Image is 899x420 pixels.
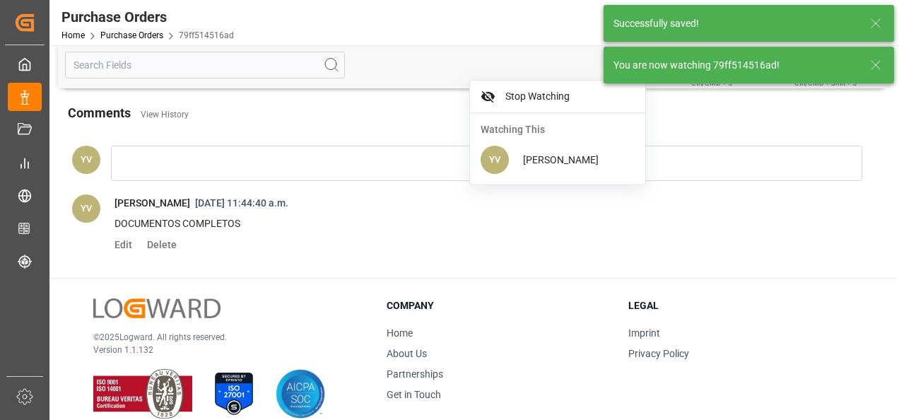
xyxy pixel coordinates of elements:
a: View History [141,110,189,119]
a: Home [387,327,413,339]
div: Watching This [470,114,645,141]
p: DOCUMENTOS COMPLETOS [114,216,827,233]
a: Privacy Policy [628,348,689,359]
h3: Legal [628,298,852,313]
span: YV [81,203,92,214]
h2: Comments [68,103,131,122]
span: [DATE] 11:44:40 a.m. [190,197,293,209]
a: Imprint [628,327,660,339]
span: YV [489,154,500,165]
img: ISO 27001 Certification [209,369,259,419]
img: AICPA SOC [276,369,325,419]
a: Partnerships [387,368,443,380]
span: Edit [114,239,142,250]
span: Delete [142,239,177,250]
a: Purchase Orders [100,30,163,40]
a: Get in Touch [387,389,441,400]
p: © 2025 Logward. All rights reserved. [93,331,351,344]
img: ISO 9001 & ISO 14001 Certification [93,369,192,419]
div: You are now watching 79ff514516ad! [613,58,857,73]
a: Home [61,30,85,40]
a: About Us [387,348,427,359]
div: Successfully saved! [613,16,857,31]
h3: Company [387,298,611,313]
p: Version 1.1.132 [93,344,351,356]
span: Stop Watching [500,89,635,104]
input: Search Fields [65,52,345,78]
img: Logward Logo [93,298,221,319]
span: [PERSON_NAME] [114,197,190,209]
span: YV [81,154,92,165]
div: Purchase Orders [61,6,234,28]
span: [PERSON_NAME] [523,154,599,165]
